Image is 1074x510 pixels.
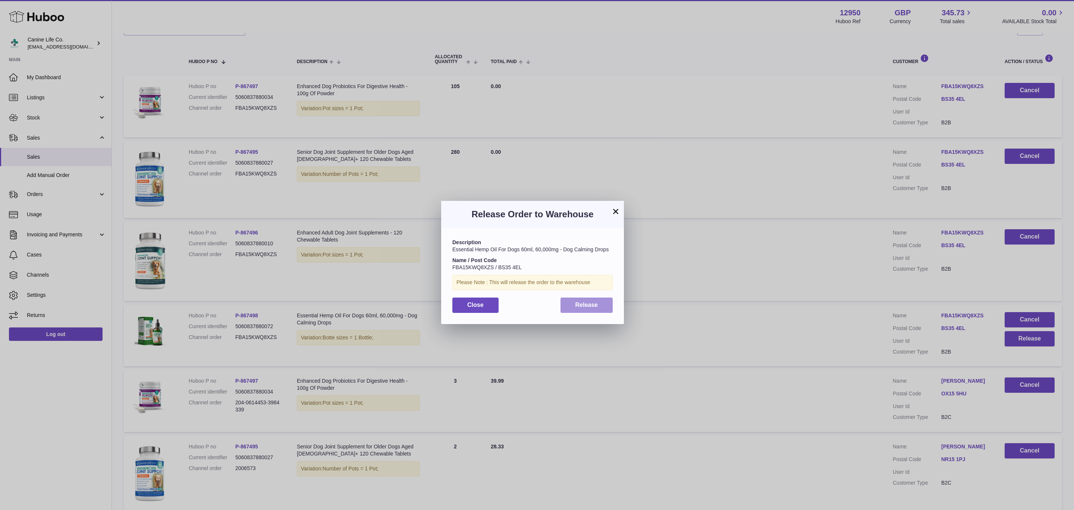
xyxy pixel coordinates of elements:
h3: Release Order to Warehouse [452,208,613,220]
button: Close [452,298,499,313]
button: Release [560,298,613,313]
div: Please Note : This will release the order to the warehouse [452,275,613,290]
span: Essential Hemp Oil For Dogs 60ml, 60,000mg - Dog Calming Drops [452,246,609,252]
strong: Name / Post Code [452,257,497,263]
span: Release [575,302,598,308]
span: Close [467,302,484,308]
strong: Description [452,239,481,245]
button: × [611,207,620,216]
span: FBA15KWQ8XZS / BS35 4EL [452,264,522,270]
